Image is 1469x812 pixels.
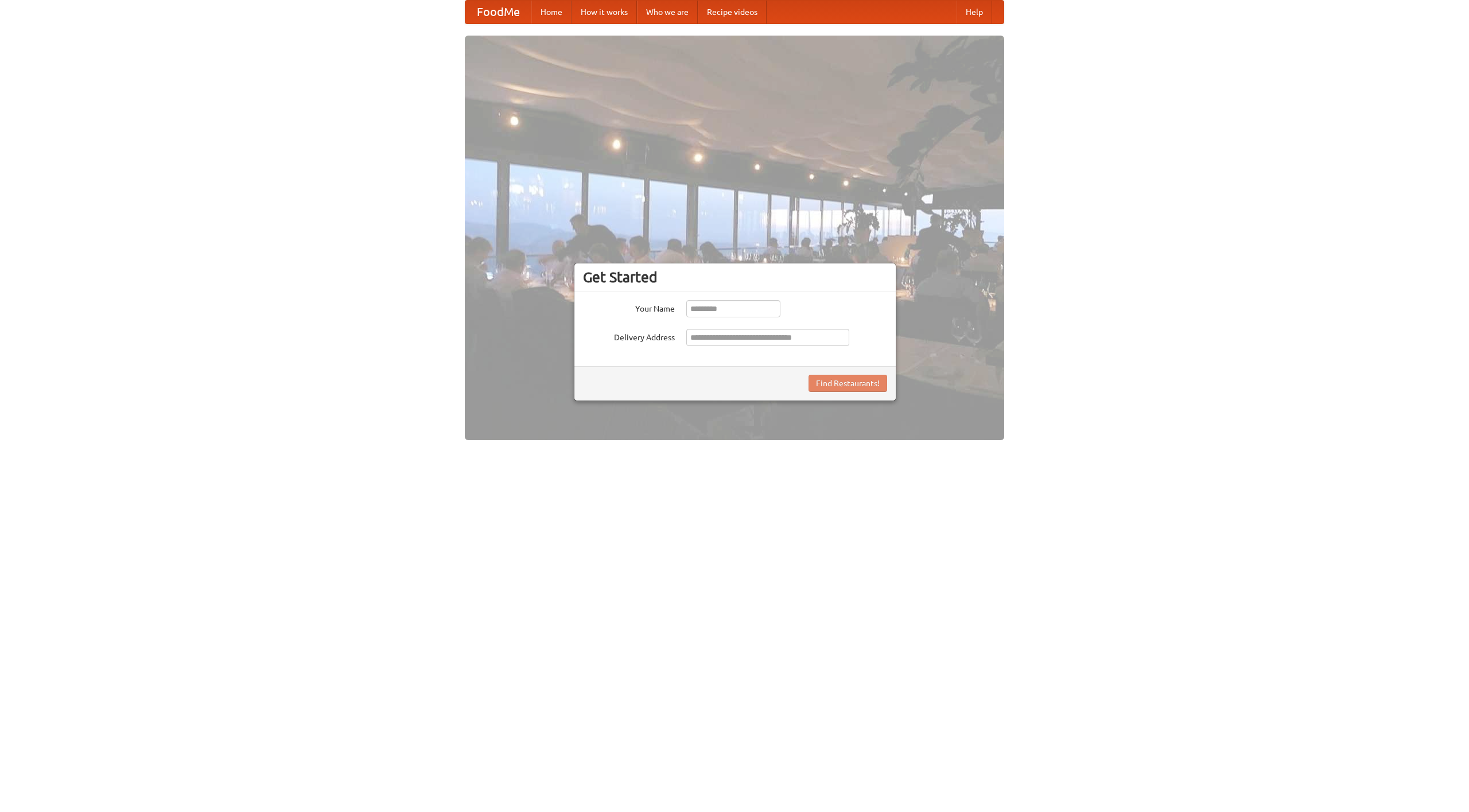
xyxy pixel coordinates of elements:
h3: Get Started [583,269,887,286]
a: FoodMe [465,1,531,24]
button: Find Restaurants! [809,375,887,392]
a: How it works [572,1,637,24]
label: Delivery Address [583,329,675,343]
a: Help [957,1,992,24]
a: Recipe videos [698,1,767,24]
a: Who we are [637,1,698,24]
a: Home [531,1,572,24]
label: Your Name [583,300,675,314]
